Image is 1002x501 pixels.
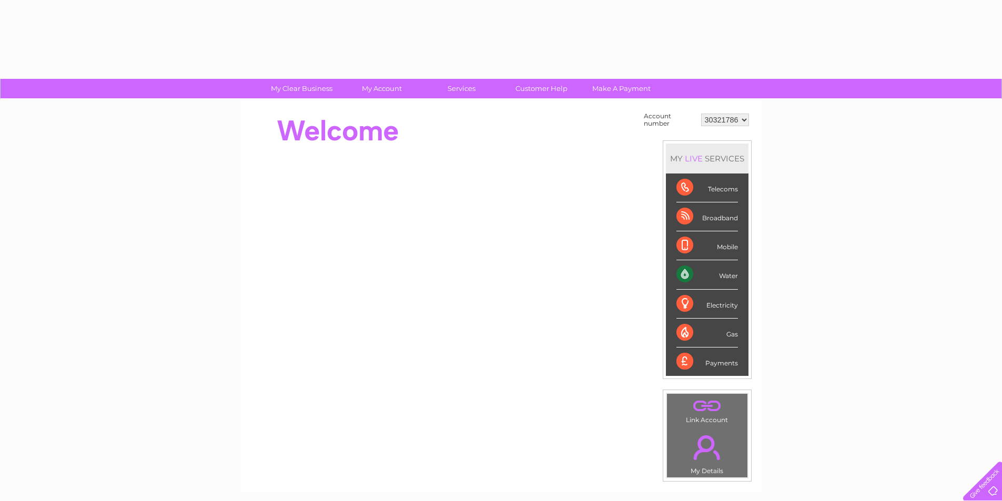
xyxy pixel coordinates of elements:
a: Make A Payment [578,79,665,98]
a: . [670,429,745,466]
div: Payments [676,347,738,376]
td: Link Account [666,393,748,426]
a: My Clear Business [258,79,345,98]
td: My Details [666,426,748,478]
td: Account number [641,110,699,130]
div: Mobile [676,231,738,260]
div: LIVE [683,154,705,163]
a: Customer Help [498,79,585,98]
div: Electricity [676,290,738,319]
div: Broadband [676,202,738,231]
a: My Account [338,79,425,98]
div: MY SERVICES [666,144,748,173]
a: Services [418,79,505,98]
div: Telecoms [676,173,738,202]
a: . [670,396,745,415]
div: Water [676,260,738,289]
div: Gas [676,319,738,347]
